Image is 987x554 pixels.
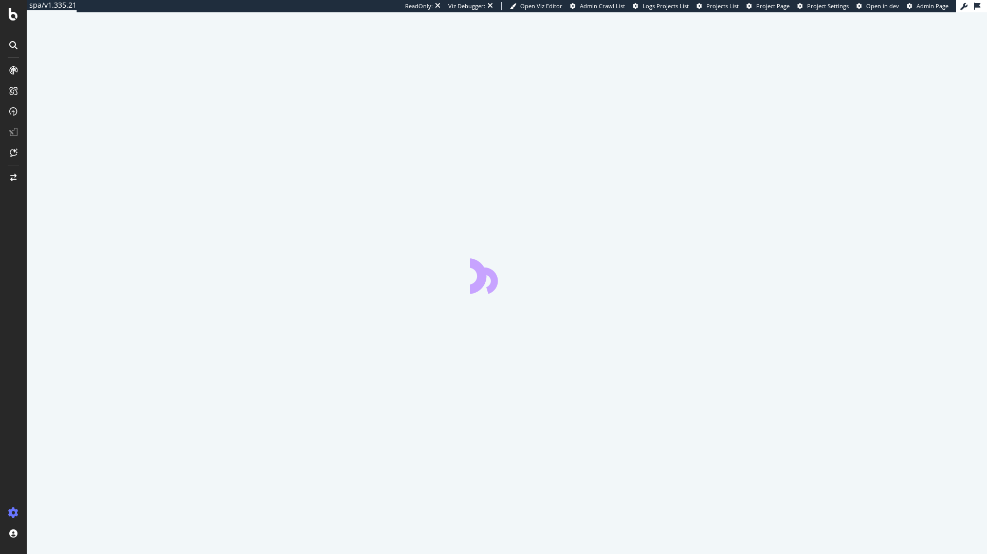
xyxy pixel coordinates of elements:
[520,2,562,10] span: Open Viz Editor
[917,2,948,10] span: Admin Page
[448,2,485,10] div: Viz Debugger:
[570,2,625,10] a: Admin Crawl List
[697,2,739,10] a: Projects List
[756,2,790,10] span: Project Page
[470,257,544,294] div: animation
[746,2,790,10] a: Project Page
[856,2,899,10] a: Open in dev
[633,2,689,10] a: Logs Projects List
[706,2,739,10] span: Projects List
[907,2,948,10] a: Admin Page
[580,2,625,10] span: Admin Crawl List
[866,2,899,10] span: Open in dev
[807,2,849,10] span: Project Settings
[797,2,849,10] a: Project Settings
[510,2,562,10] a: Open Viz Editor
[643,2,689,10] span: Logs Projects List
[405,2,433,10] div: ReadOnly:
